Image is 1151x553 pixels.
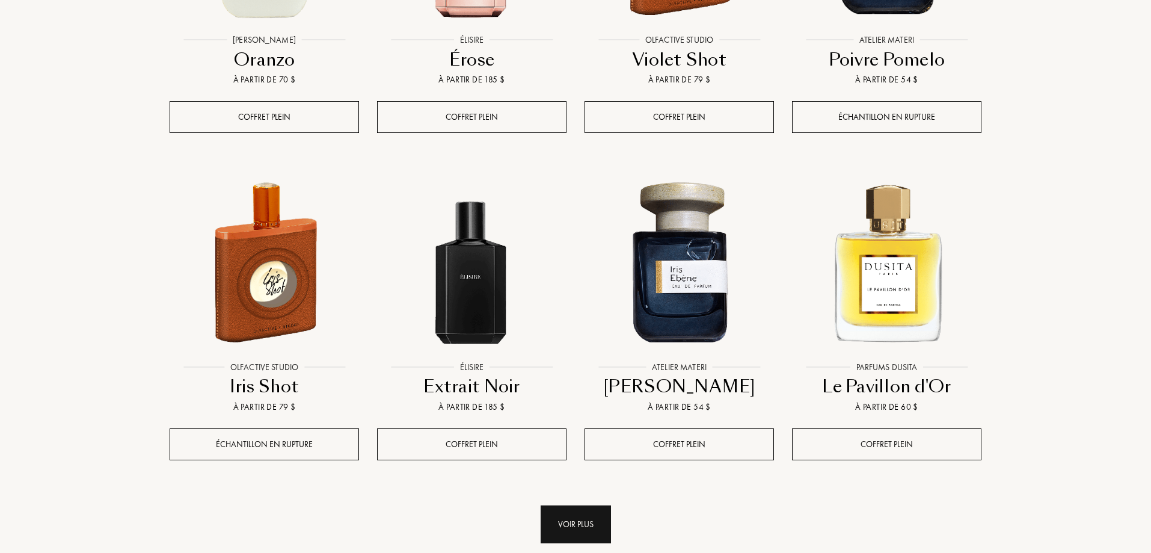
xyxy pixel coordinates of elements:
[585,154,774,428] a: Iris Ebène Atelier MateriAtelier Materi[PERSON_NAME]À partir de 54 $
[585,101,774,133] div: Coffret plein
[586,167,773,354] img: Iris Ebène Atelier Materi
[382,73,562,86] div: À partir de 185 $
[377,154,566,428] a: Extrait Noir ÉlisireÉlisireExtrait NoirÀ partir de 185 $
[541,505,611,543] div: Voir plus
[585,428,774,460] div: Coffret plein
[792,154,981,428] a: Le Pavillon d'Or Parfums DusitaParfums DusitaLe Pavillon d'OrÀ partir de 60 $
[792,428,981,460] div: Coffret plein
[589,401,769,413] div: À partir de 54 $
[797,401,977,413] div: À partir de 60 $
[377,101,566,133] div: Coffret plein
[589,73,769,86] div: À partir de 79 $
[792,101,981,133] div: Échantillon en rupture
[797,73,977,86] div: À partir de 54 $
[171,167,358,354] img: Iris Shot Olfactive Studio
[170,154,359,428] a: Iris Shot Olfactive StudioOlfactive StudioIris ShotÀ partir de 79 $
[174,401,354,413] div: À partir de 79 $
[382,401,562,413] div: À partir de 185 $
[793,167,980,354] img: Le Pavillon d'Or Parfums Dusita
[174,73,354,86] div: À partir de 70 $
[170,101,359,133] div: Coffret plein
[378,167,565,354] img: Extrait Noir Élisire
[377,428,566,460] div: Coffret plein
[170,428,359,460] div: Échantillon en rupture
